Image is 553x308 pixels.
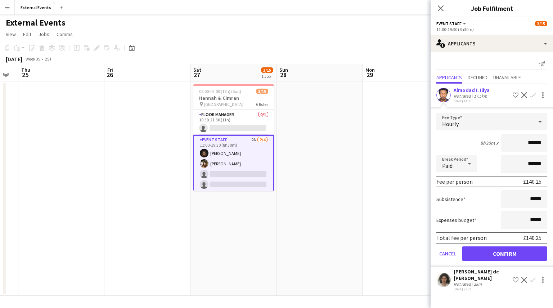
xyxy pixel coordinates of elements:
[6,17,66,28] h1: External Events
[436,234,487,241] div: Total fee per person
[23,31,31,37] span: Edit
[204,102,243,107] span: [GEOGRAPHIC_DATA]
[24,56,42,62] span: Week 39
[15,0,57,14] button: External Events
[523,178,541,185] div: £140.25
[39,31,49,37] span: Jobs
[493,75,521,80] span: Unavailable
[57,31,73,37] span: Comms
[54,30,76,39] a: Comms
[106,71,113,79] span: 26
[199,89,241,94] span: 08:00-02:00 (18h) (Sun)
[431,35,553,52] div: Applicants
[6,31,16,37] span: View
[472,93,489,99] div: 17.5km
[523,234,541,241] div: £140.25
[436,246,459,261] button: Cancel
[193,84,274,191] app-job-card: 08:00-02:00 (18h) (Sun)3/15Hannah & Cimran [GEOGRAPHIC_DATA]6 Roles Floor manager0/110:30-21:30 (...
[20,30,34,39] a: Edit
[3,30,19,39] a: View
[193,111,274,135] app-card-role: Floor manager0/110:30-21:30 (11h)
[256,89,268,94] span: 3/15
[107,67,113,73] span: Fri
[462,246,547,261] button: Confirm
[468,75,487,80] span: Declined
[193,135,274,192] app-card-role: Event staff2A2/411:00-19:30 (8h30m)[PERSON_NAME][PERSON_NAME]
[436,21,467,26] button: Event staff
[193,67,201,73] span: Sat
[454,87,490,93] div: Almodad I. Iliya
[431,4,553,13] h3: Job Fulfilment
[364,71,375,79] span: 29
[442,162,453,169] span: Paid
[454,281,472,287] div: Not rated
[45,56,52,62] div: BST
[261,73,273,79] div: 1 Job
[256,102,268,107] span: 6 Roles
[436,21,462,26] span: Event staff
[480,140,498,146] div: 8h30m x
[436,27,547,32] div: 11:00-19:30 (8h30m)
[278,71,288,79] span: 28
[6,55,22,63] div: [DATE]
[36,30,52,39] a: Jobs
[454,268,510,281] div: [PERSON_NAME] de [PERSON_NAME]
[436,217,476,223] label: Expenses budget
[436,75,462,80] span: Applicants
[192,71,201,79] span: 27
[20,71,30,79] span: 25
[436,178,473,185] div: Fee per person
[472,281,483,287] div: 2km
[193,95,274,101] h3: Hannah & Cimran
[365,67,375,73] span: Mon
[21,67,30,73] span: Thu
[436,196,466,202] label: Subsistence
[454,99,490,103] div: [DATE] 11:36
[279,67,288,73] span: Sun
[261,67,273,73] span: 3/15
[442,120,459,128] span: Hourly
[454,93,472,99] div: Not rated
[535,21,547,26] span: 3/15
[454,287,510,291] div: [DATE] 23:21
